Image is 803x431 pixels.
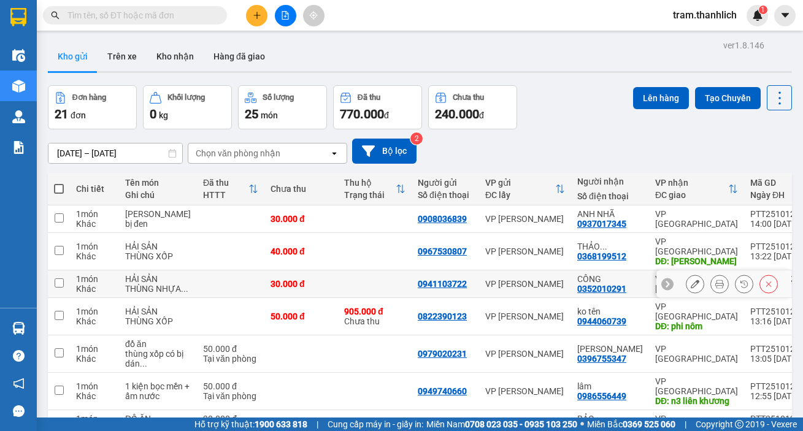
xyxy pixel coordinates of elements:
div: VP [GEOGRAPHIC_DATA] [655,302,738,321]
button: Khối lượng0kg [143,85,232,129]
div: Khác [76,391,113,401]
div: Tại văn phòng [203,354,258,364]
th: Toggle SortBy [479,173,571,205]
div: Chưa thu [344,307,405,326]
img: solution-icon [12,141,25,154]
div: Người nhận [577,177,643,186]
div: VP [PERSON_NAME] [485,279,565,289]
div: 1 món [76,307,113,316]
div: VP [GEOGRAPHIC_DATA] [655,344,738,364]
div: Tên món [125,178,191,188]
span: | [317,418,318,431]
div: Số lượng [263,93,294,102]
span: ... [181,284,188,294]
button: Đã thu770.000đ [333,85,422,129]
div: ĐỒ ĂN [125,414,191,424]
span: ... [600,242,607,251]
span: 1 [761,6,765,14]
div: VP [PERSON_NAME] [485,386,565,396]
div: thùng xốp có bị dán trên [125,349,191,368]
div: DĐ: phi nôm [655,321,738,331]
button: Trên xe [98,42,147,71]
span: caret-down [780,10,791,21]
div: VP [PERSON_NAME] [485,214,565,224]
img: icon-new-feature [752,10,763,21]
div: 0368199512 [577,251,626,261]
div: Đã thu [358,93,380,102]
span: Cung cấp máy in - giấy in: [328,418,423,431]
div: 0986556449 [577,391,626,401]
div: 905.000 đ [344,307,405,316]
div: ver 1.8.146 [723,39,764,52]
strong: 0708 023 035 - 0935 103 250 [465,419,577,429]
div: ĐC lấy [485,190,555,200]
div: 50.000 đ [271,311,332,321]
div: ko tên [577,307,643,316]
button: Kho nhận [147,42,204,71]
div: Khác [76,219,113,229]
div: ANH NHÃ [577,209,643,219]
span: kg [159,110,168,120]
span: ⚪️ [580,422,584,427]
div: HẢI SẢN [125,274,191,284]
div: Chưa thu [271,184,332,194]
sup: 1 [759,6,767,14]
div: VP [GEOGRAPHIC_DATA] [655,209,738,229]
div: Khác [76,316,113,326]
div: THÙNG XỐP [125,316,191,326]
div: Số điện thoại [418,190,473,200]
div: VP [GEOGRAPHIC_DATA] [655,376,738,396]
div: 30.000 đ [271,214,332,224]
div: Ghi chú [125,190,191,200]
div: 40.000 đ [271,246,332,256]
div: 0967530807 [418,246,467,256]
span: question-circle [13,350,25,362]
button: Hàng đã giao [204,42,275,71]
div: 50.000 đ [203,344,258,354]
div: 1 món [76,274,113,284]
button: aim [303,5,325,26]
div: Thu hộ [344,178,396,188]
div: 0396755347 [577,354,626,364]
div: DĐ: n3 liên khương [655,396,738,406]
span: plus [253,11,261,20]
div: 0944060739 [577,316,626,326]
th: Toggle SortBy [338,173,412,205]
div: THÙNG NHỰA NHỎ [125,284,191,294]
div: VP [PERSON_NAME] [485,246,565,256]
div: 0949740660 [418,386,467,396]
img: logo-vxr [10,8,26,26]
div: Số điện thoại [577,191,643,201]
span: Miền Bắc [587,418,675,431]
div: Khác [76,251,113,261]
span: 240.000 [435,107,479,121]
button: caret-down [774,5,796,26]
img: warehouse-icon [12,322,25,335]
div: Sửa đơn hàng [686,275,704,293]
div: 1 món [76,381,113,391]
button: Tạo Chuyến [695,87,761,109]
div: Đơn hàng [72,93,106,102]
div: DĐ: ĐỨC TRỌNG [655,256,738,266]
button: Số lượng25món [238,85,327,129]
span: đơn [71,110,86,120]
sup: 2 [410,132,423,145]
span: file-add [281,11,290,20]
div: VP [PERSON_NAME] [485,349,565,359]
div: VP [GEOGRAPHIC_DATA] [655,237,738,256]
div: 0979020231 [418,349,467,359]
span: Miền Nam [426,418,577,431]
img: warehouse-icon [12,80,25,93]
div: Đã thu [203,178,248,188]
button: Chưa thu240.000đ [428,85,517,129]
div: 1 món [76,414,113,424]
img: warehouse-icon [12,49,25,62]
div: Chi tiết [76,184,113,194]
div: 0937017345 [577,219,626,229]
span: search [51,11,60,20]
div: Chọn văn phòng nhận [196,147,280,159]
div: HẢI SẢN [125,307,191,316]
span: notification [13,378,25,389]
div: CÔNG [577,274,643,284]
div: 1 kiện bọc mền + ấm nước [125,381,191,401]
